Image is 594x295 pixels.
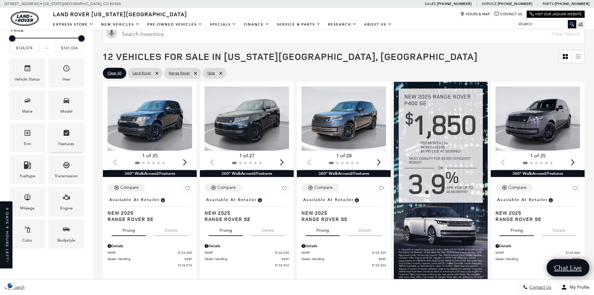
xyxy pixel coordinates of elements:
[571,184,580,195] button: Save Vehicle
[11,11,39,26] a: land-rover
[377,184,386,195] button: Save Vehicle
[22,237,32,244] div: Color
[495,86,581,151] div: 1 / 2
[9,123,45,152] div: TrimTrim
[302,216,381,222] span: Range Rover SE
[205,152,289,159] div: 1 of 27
[302,263,386,268] a: $126,024
[185,257,192,261] span: $689
[49,19,396,30] nav: Main Navigation
[302,250,386,255] a: MSRP $125,335
[3,282,17,289] section: Click to Open Cookie Consent Modal
[3,282,17,289] img: Opt-Out Icon
[205,210,284,216] span: New 2025
[495,216,575,222] span: Range Rover SE
[282,257,289,261] span: $689
[205,257,282,261] span: Dealer Handling
[205,184,242,192] button: Compare Vehicle
[460,12,490,17] a: Hours & Map
[143,19,206,30] a: Pre-Owned Vehicles
[495,257,580,261] a: Dealer Handling $689
[55,173,78,179] div: Transmission
[205,250,275,255] span: MSRP
[57,237,75,244] div: Bodystyle
[60,108,72,115] div: Model
[508,185,527,190] div: Compare
[548,196,553,203] span: Vehicle is in stock and ready for immediate delivery. Due to demand, availability is subject to c...
[354,196,360,203] span: Vehicle is in stock and ready for immediate delivery. Due to demand, availability is subject to c...
[360,19,396,30] a: About Us
[154,222,188,236] button: details tab
[372,263,386,268] span: $126,024
[302,152,386,159] div: 1 of 28
[348,222,382,236] button: details tab
[206,196,257,203] span: Available at Retailer
[543,2,554,6] span: Parts
[302,86,387,151] img: 2025 LAND ROVER Range Rover SE 1
[48,219,84,248] div: BodystyleBodystyle
[48,155,84,184] div: TransmissionTransmission
[9,35,15,42] div: Minimum Price
[78,35,85,42] div: Maximum Price
[178,250,192,255] span: $123,385
[108,195,192,222] a: Available at RetailerNew 2025Range Rover SE
[280,184,289,195] button: Save Vehicle
[556,279,594,295] button: Open user profile menu
[324,19,360,30] a: Research
[181,155,189,169] div: Next slide
[9,219,45,248] div: ColorColor
[103,170,197,177] div: 360° WalkAround/Features
[20,173,35,179] div: Fueltype
[566,250,580,255] span: $125,860
[217,185,236,190] div: Compare
[555,1,589,6] a: [PHONE_NUMBER]
[200,170,294,177] div: 360° WalkAround/Features
[547,259,589,276] a: Chat Live
[495,243,580,249] div: Pricing Details - Range Rover SE
[572,257,580,261] span: $689
[302,210,381,216] span: New 2025
[63,192,70,205] span: Engine
[495,12,522,17] a: Contact Us
[60,205,73,212] div: Engine
[108,86,193,151] div: 1 / 2
[495,195,580,222] a: Available at RetailerNew 2025Range Rover SE
[109,196,160,203] span: Available at Retailer
[169,69,190,77] span: Range Rover
[206,19,240,30] a: Specials
[542,222,576,236] button: details tab
[205,243,289,249] div: Pricing Details - Range Rover SE
[103,24,585,44] input: Search Inventory
[205,216,284,222] span: Range Rover SE
[306,222,340,236] button: pricing tab
[63,95,70,108] span: Model
[24,224,31,237] span: Color
[24,192,31,205] span: Mileage
[495,250,566,255] span: MSRP
[240,19,273,30] a: Finance
[9,91,45,120] div: MakeMake
[275,250,289,255] span: $124,235
[425,2,436,6] span: Sales
[22,108,32,115] div: Make
[302,250,372,255] span: MSRP
[205,195,289,222] a: Available at RetailerNew 2025Range Rover SE
[108,250,192,255] a: MSRP $123,385
[112,222,146,236] button: pricing tab
[205,86,290,151] div: 1 / 2
[529,12,582,17] a: Visit Our Jaguar Website
[9,155,45,184] div: FueltypeFueltype
[108,86,193,151] img: 2025 LAND ROVER Range Rover SE 1
[48,123,84,152] div: FeaturesFeatures
[108,69,122,77] span: Clear All
[183,184,192,195] button: Save Vehicle
[103,50,478,63] span: 12 Vehicles for Sale in [US_STATE][GEOGRAPHIC_DATA], [GEOGRAPHIC_DATA]
[528,285,551,290] span: Contact Us
[491,170,585,177] div: 360° WalkAround/Features
[302,86,387,151] div: 1 / 2
[133,69,151,77] span: Land Rover
[11,27,83,33] h5: Price
[48,187,84,216] div: EngineEngine
[24,63,31,76] span: Vehicle
[49,19,97,30] a: EXPRESS STORE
